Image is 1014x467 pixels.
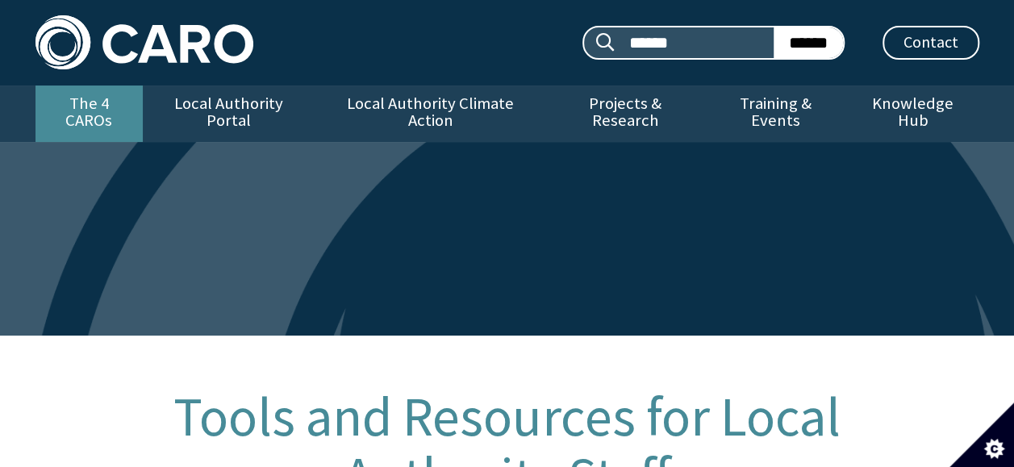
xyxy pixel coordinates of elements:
img: Caro logo [35,15,253,69]
a: Local Authority Portal [143,85,315,142]
a: Local Authority Climate Action [315,85,545,142]
a: Projects & Research [545,85,705,142]
a: Training & Events [705,85,846,142]
a: Contact [883,26,979,60]
a: The 4 CAROs [35,85,143,142]
button: Set cookie preferences [949,402,1014,467]
a: Knowledge Hub [846,85,979,142]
